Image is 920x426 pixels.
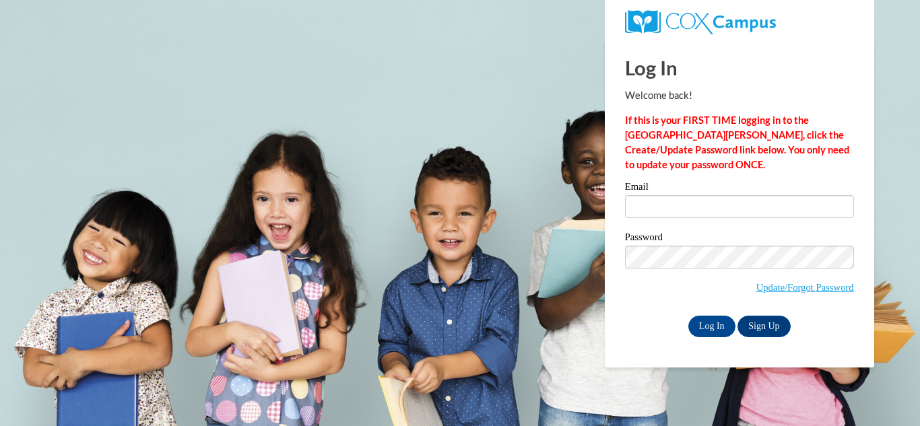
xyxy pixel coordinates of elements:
[625,232,854,246] label: Password
[688,316,735,337] input: Log In
[625,88,854,103] p: Welcome back!
[756,282,854,293] a: Update/Forgot Password
[737,316,790,337] a: Sign Up
[625,10,776,34] img: COX Campus
[625,182,854,195] label: Email
[625,54,854,81] h1: Log In
[625,114,849,170] strong: If this is your FIRST TIME logging in to the [GEOGRAPHIC_DATA][PERSON_NAME], click the Create/Upd...
[625,10,854,34] a: COX Campus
